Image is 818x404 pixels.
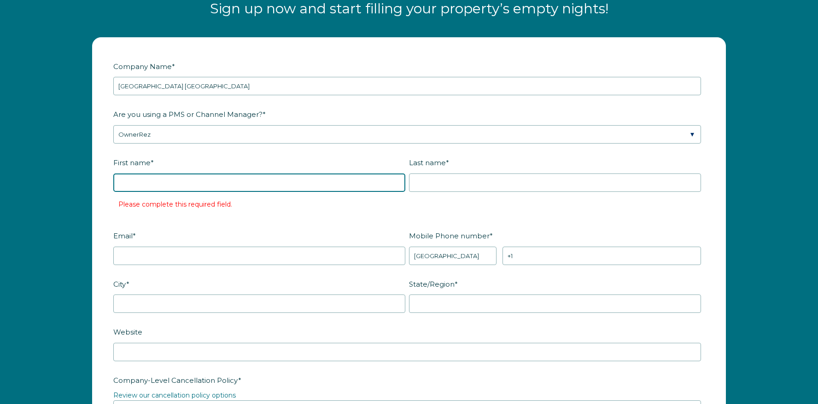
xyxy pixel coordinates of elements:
span: State/Region [409,277,455,291]
span: City [113,277,126,291]
label: Please complete this required field. [118,200,232,208]
span: Email [113,229,133,243]
span: Website [113,325,142,339]
a: Review our cancellation policy options [113,391,236,399]
span: Last name [409,156,446,170]
span: Company-Level Cancellation Policy [113,373,238,387]
span: Mobile Phone number [409,229,490,243]
span: First name [113,156,151,170]
span: Company Name [113,59,172,74]
span: Are you using a PMS or Channel Manager? [113,107,263,121]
